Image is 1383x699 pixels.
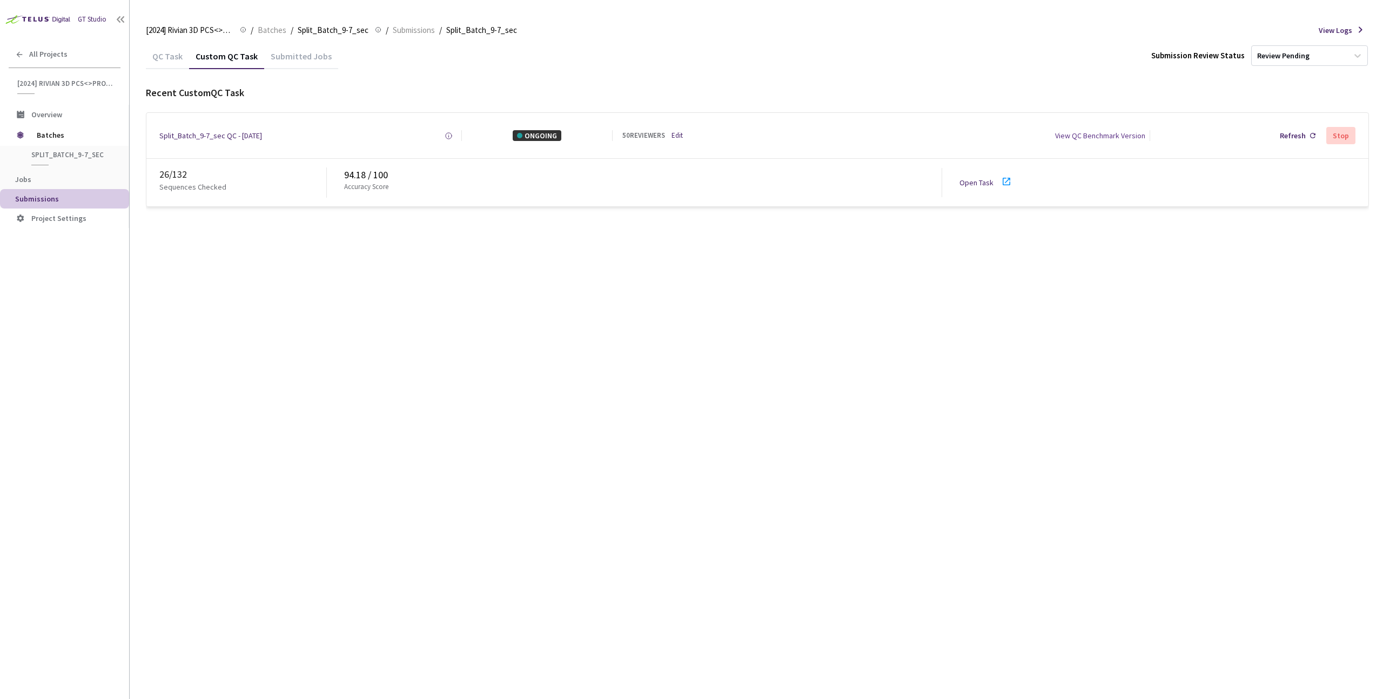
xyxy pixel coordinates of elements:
li: / [251,24,253,37]
div: Custom QC Task [189,51,264,69]
span: Overview [31,110,62,119]
div: 50 REVIEWERS [622,131,665,141]
div: Stop [1333,131,1349,140]
div: Review Pending [1257,51,1310,61]
a: Split_Batch_9-7_sec QC - [DATE] [159,130,262,141]
div: 26 / 132 [159,167,326,182]
span: [2024] Rivian 3D PCS<>Production [17,79,114,88]
span: [2024] Rivian 3D PCS<>Production [146,24,233,37]
span: Split_Batch_9-7_sec [446,24,517,37]
li: / [291,24,293,37]
span: All Projects [29,50,68,59]
a: Edit [672,131,683,141]
a: Open Task [959,178,993,187]
span: Batches [258,24,286,37]
div: Submitted Jobs [264,51,338,69]
span: Submissions [15,194,59,204]
li: / [386,24,388,37]
div: Submission Review Status [1151,50,1245,61]
div: ONGOING [513,130,561,141]
div: QC Task [146,51,189,69]
a: Batches [256,24,288,36]
div: 94.18 / 100 [344,168,942,182]
span: Jobs [15,174,31,184]
div: Refresh [1280,130,1306,141]
p: Accuracy Score [344,182,388,192]
span: Batches [37,124,111,146]
div: View QC Benchmark Version [1055,130,1145,141]
div: GT Studio [78,15,106,25]
span: Project Settings [31,213,86,223]
span: Split_Batch_9-7_sec [31,150,111,159]
p: Sequences Checked [159,182,226,192]
li: / [439,24,442,37]
span: Submissions [393,24,435,37]
a: Submissions [391,24,437,36]
span: Split_Batch_9-7_sec [298,24,368,37]
span: View Logs [1319,25,1352,36]
div: Recent Custom QC Task [146,86,1369,100]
